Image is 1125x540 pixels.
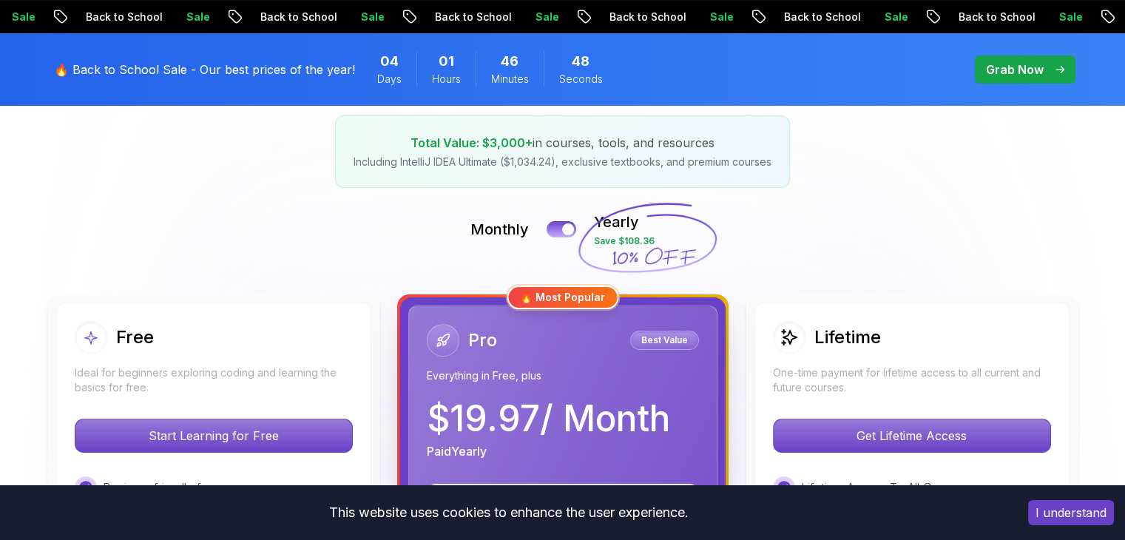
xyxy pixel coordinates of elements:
[72,10,172,24] p: Back to School
[421,10,521,24] p: Back to School
[11,496,1006,529] div: This website uses cookies to enhance the user experience.
[814,325,881,349] h2: Lifetime
[773,419,1051,453] button: Get Lifetime Access
[774,419,1050,452] p: Get Lifetime Access
[103,479,265,496] p: Beginner friendly free courses
[354,155,771,169] p: Including IntelliJ IDEA Ultimate ($1,034.24), exclusive textbooks, and premium courses
[770,10,871,24] p: Back to School
[116,325,154,349] h2: Free
[75,365,353,395] p: Ideal for beginners exploring coding and learning the basics for free.
[411,135,533,150] span: Total Value: $3,000+
[75,419,353,453] button: Start Learning for Free
[521,10,569,24] p: Sale
[427,401,670,436] p: $ 19.97 / Month
[773,365,1051,395] p: One-time payment for lifetime access to all current and future courses.
[696,10,743,24] p: Sale
[470,219,529,240] p: Monthly
[75,428,353,443] a: Start Learning for Free
[501,51,518,72] span: 46 Minutes
[1045,10,1092,24] p: Sale
[439,51,454,72] span: 1 Hours
[427,442,487,460] p: Paid Yearly
[1028,500,1114,525] button: Accept cookies
[347,10,394,24] p: Sale
[572,51,589,72] span: 48 Seconds
[172,10,220,24] p: Sale
[75,419,352,452] p: Start Learning for Free
[427,368,699,383] p: Everything in Free, plus
[559,72,603,87] span: Seconds
[380,51,399,72] span: 4 Days
[773,428,1051,443] a: Get Lifetime Access
[427,484,699,516] button: Start My Free Trial
[632,333,697,348] p: Best Value
[986,61,1044,78] p: Grab Now
[871,10,918,24] p: Sale
[801,479,967,496] p: Lifetime Access To All Courses
[595,10,696,24] p: Back to School
[54,61,355,78] p: 🔥 Back to School Sale - Our best prices of the year!
[432,72,461,87] span: Hours
[491,72,529,87] span: Minutes
[354,134,771,152] p: in courses, tools, and resources
[377,72,402,87] span: Days
[468,328,497,352] h2: Pro
[246,10,347,24] p: Back to School
[945,10,1045,24] p: Back to School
